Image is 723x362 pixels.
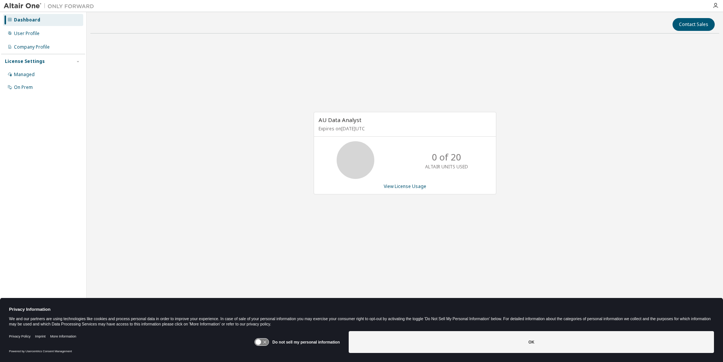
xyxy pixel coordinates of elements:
[425,163,468,170] p: ALTAIR UNITS USED
[14,72,35,78] div: Managed
[384,183,426,189] a: View License Usage
[673,18,715,31] button: Contact Sales
[5,58,45,64] div: License Settings
[14,44,50,50] div: Company Profile
[14,84,33,90] div: On Prem
[319,125,490,132] p: Expires on [DATE] UTC
[14,17,40,23] div: Dashboard
[319,116,361,124] span: AU Data Analyst
[4,2,98,10] img: Altair One
[14,31,40,37] div: User Profile
[432,151,461,163] p: 0 of 20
